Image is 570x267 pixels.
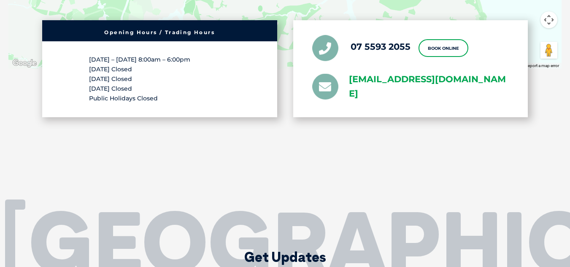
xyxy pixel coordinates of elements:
a: 07 5593 2055 [351,41,411,51]
button: Map camera controls [540,11,557,28]
h6: Opening Hours / Trading Hours [46,30,273,35]
p: [DATE] – [DATE] 8:00am – 6:00pm [DATE] Closed [DATE] Closed [DATE] Closed Public Holidays Closed [89,54,230,103]
a: [EMAIL_ADDRESS][DOMAIN_NAME] [349,72,509,101]
a: Book Online [419,39,468,57]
